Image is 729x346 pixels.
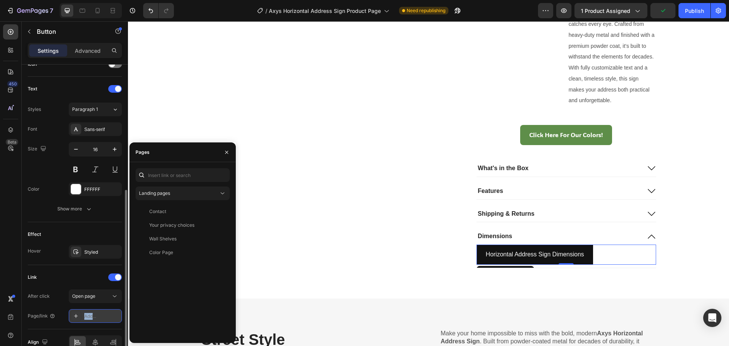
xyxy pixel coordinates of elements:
button: Landing pages [136,186,230,200]
span: 1 product assigned [581,7,630,15]
p: 7 [50,6,53,15]
div: Open Intercom Messenger [703,309,721,327]
button: Publish [679,3,710,18]
div: Link [28,274,37,281]
div: Rich Text Editor. Editing area: main [349,165,376,175]
p: Shipping & Returns [350,189,406,197]
p: What's in the Box [350,143,401,151]
div: After click [28,293,50,300]
div: Pages [136,149,150,156]
div: Text [28,85,37,92]
div: Styled [84,249,120,256]
p: Dimensions [350,211,384,219]
p: Horizontal Address Sign Dimensions [358,228,456,239]
button: <p>Horizontal Address Sign Dimensions</p> [349,223,465,243]
p: Make your home impossible to miss with the bold, modern . Built from powder-coated metal for deca... [313,308,528,332]
div: Publish [685,7,704,15]
span: Open page [72,293,95,299]
p: Click Here For Our Colors! [401,108,475,119]
p: Button [37,27,101,36]
button: 1 product assigned [574,3,647,18]
div: Undo/Redo [143,3,174,18]
button: Open page [69,289,122,303]
div: Effect [28,231,41,238]
div: Color [28,186,39,193]
p: Advanced [75,47,101,55]
button: Paragraph 1 [69,103,122,116]
div: Hover [28,248,41,254]
div: Font [28,126,37,133]
button: Show more [28,202,122,216]
div: Rich Text Editor. Editing area: main [349,210,385,220]
a: Click Here For Our Colors! [392,104,484,124]
h2: Street Style [73,308,261,329]
div: Color Page [149,249,173,256]
div: Contact [149,208,166,215]
span: Landing pages [139,190,170,196]
span: / [265,7,267,15]
div: Add... [84,313,120,320]
p: Features [350,166,375,174]
div: Wall Shelves [149,235,177,242]
div: Styles [28,106,41,113]
div: Rich Text Editor. Editing area: main [349,142,402,152]
div: FFFFFF [84,186,120,193]
span: Need republishing [407,7,445,14]
span: Axys Horizontal Address Sign Product Page [269,7,381,15]
div: Show more [57,205,93,213]
div: Size [28,144,48,154]
div: Beta [6,139,18,145]
div: Rich Text Editor. Editing area: main [349,188,407,198]
div: Page/link [28,313,55,319]
div: Sans-serif [84,126,120,133]
div: 450 [7,81,18,87]
strong: Axys Horizontal Address Sign [313,309,515,323]
p: Settings [38,47,59,55]
button: 7 [3,3,57,18]
div: Your privacy choices [149,222,194,229]
div: Rich Text Editor. Editing area: main [358,228,456,239]
input: Insert link or search [136,168,230,182]
iframe: Design area [128,21,729,346]
span: Paragraph 1 [72,106,98,113]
